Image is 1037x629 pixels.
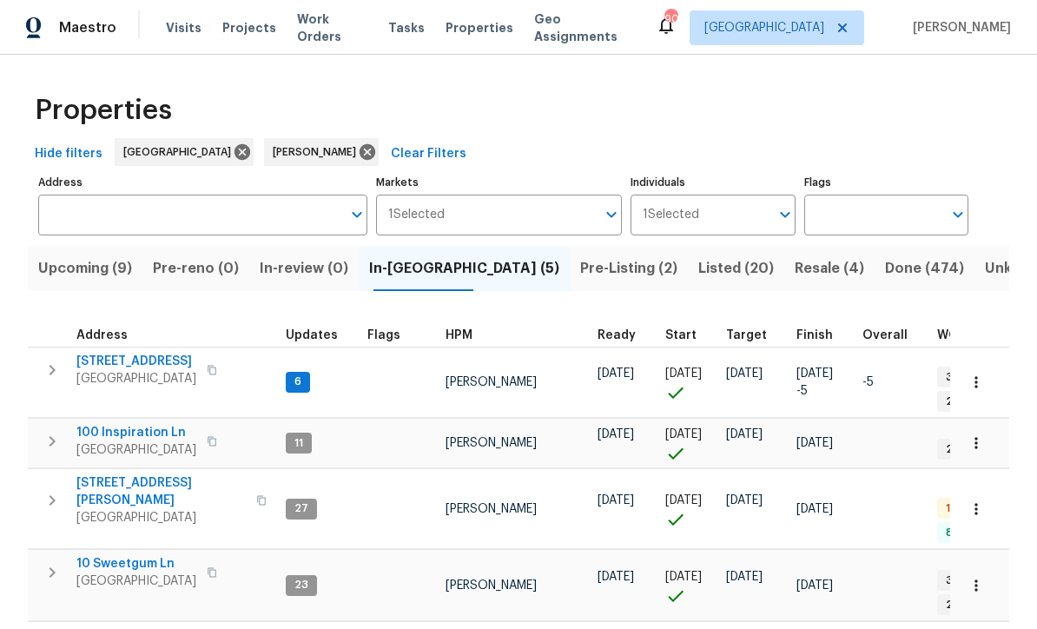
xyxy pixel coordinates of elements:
span: Maestro [59,19,116,36]
td: Scheduled to finish 5 day(s) early [789,347,855,418]
span: [GEOGRAPHIC_DATA] [76,441,196,459]
span: 27 [287,501,315,516]
div: Target renovation project end date [726,329,783,341]
span: HPM [446,329,472,341]
span: [GEOGRAPHIC_DATA] [704,19,824,36]
button: Open [946,202,970,227]
span: Ready [598,329,636,341]
span: 3 WIP [939,370,981,385]
div: 90 [664,10,677,28]
span: [GEOGRAPHIC_DATA] [76,509,246,526]
span: Updates [286,329,338,341]
label: Flags [804,177,968,188]
span: In-[GEOGRAPHIC_DATA] (5) [369,256,559,281]
button: Clear Filters [384,138,473,170]
span: [PERSON_NAME] [446,579,537,592]
span: In-review (0) [260,256,348,281]
span: Start [665,329,697,341]
span: [DATE] [726,367,763,380]
span: Overall [862,329,908,341]
span: [GEOGRAPHIC_DATA] [76,370,196,387]
span: Address [76,329,128,341]
span: [PERSON_NAME] [446,437,537,449]
span: [DATE] [796,503,833,515]
span: 2 Accepted [939,598,1014,612]
span: [DATE] [726,428,763,440]
div: Actual renovation start date [665,329,712,341]
span: Done (474) [885,256,964,281]
span: 2 Accepted [939,394,1014,409]
td: 5 day(s) earlier than target finish date [855,347,930,418]
span: Flags [367,329,400,341]
span: Visits [166,19,201,36]
span: -5 [862,376,874,388]
span: Properties [446,19,513,36]
td: Project started on time [658,469,719,549]
span: Target [726,329,767,341]
span: 1 Selected [388,208,445,222]
span: 11 [287,436,310,451]
span: Work Orders [297,10,367,45]
span: [PERSON_NAME] [446,376,537,388]
span: [STREET_ADDRESS][PERSON_NAME] [76,474,246,509]
span: Tasks [388,22,425,34]
label: Address [38,177,367,188]
span: 2 WIP [939,442,981,457]
div: Days past target finish date [862,329,923,341]
span: Hide filters [35,143,102,165]
span: [DATE] [665,428,702,440]
span: [DATE] [796,579,833,592]
span: Upcoming (9) [38,256,132,281]
span: Clear Filters [391,143,466,165]
span: Pre-reno (0) [153,256,239,281]
span: [DATE] [598,494,634,507]
button: Open [345,202,369,227]
span: Properties [35,102,172,119]
td: Project started on time [658,347,719,418]
label: Markets [376,177,623,188]
span: Finish [796,329,833,341]
span: [PERSON_NAME] [446,503,537,515]
button: Open [773,202,797,227]
span: [DATE] [796,437,833,449]
span: 23 [287,578,315,593]
span: -5 [796,382,808,400]
span: 6 [287,374,308,389]
span: 3 WIP [939,573,981,588]
div: [PERSON_NAME] [264,138,379,166]
button: Open [599,202,624,227]
span: [STREET_ADDRESS] [76,353,196,370]
button: Hide filters [28,138,109,170]
span: [PERSON_NAME] [906,19,1011,36]
span: Projects [222,19,276,36]
span: Resale (4) [795,256,864,281]
span: [DATE] [598,367,634,380]
td: Project started on time [658,419,719,468]
span: Listed (20) [698,256,774,281]
span: 1 Selected [643,208,699,222]
label: Individuals [631,177,795,188]
div: [GEOGRAPHIC_DATA] [115,138,254,166]
span: [PERSON_NAME] [273,143,363,161]
div: Earliest renovation start date (first business day after COE or Checkout) [598,329,651,341]
td: Project started on time [658,550,719,621]
span: [DATE] [665,367,702,380]
span: [DATE] [726,494,763,507]
span: [DATE] [665,571,702,583]
span: 10 Sweetgum Ln [76,555,196,573]
span: Pre-Listing (2) [580,256,677,281]
span: [DATE] [665,494,702,507]
span: 8 Done [939,526,989,540]
span: [DATE] [598,571,634,583]
span: 100 Inspiration Ln [76,424,196,441]
span: 1 QC [939,501,976,516]
span: [DATE] [726,571,763,583]
div: Projected renovation finish date [796,329,849,341]
span: WO Completion [937,329,1033,341]
span: Geo Assignments [534,10,635,45]
span: [GEOGRAPHIC_DATA] [76,573,196,590]
span: [DATE] [598,428,634,440]
span: [GEOGRAPHIC_DATA] [123,143,238,161]
span: [DATE] [796,367,833,380]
